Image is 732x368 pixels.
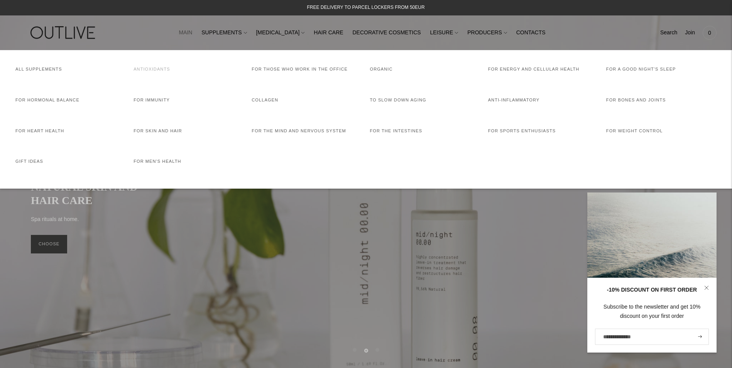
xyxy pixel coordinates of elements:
font: SUPPLEMENTS [201,29,242,37]
span: 0 [704,27,715,38]
font: [MEDICAL_DATA] [256,29,299,37]
a: LEISURE [430,24,458,41]
a: Join [685,24,695,41]
a: CONTACTS [516,24,546,41]
div: -10% DISCOUNT ON FIRST ORDER [595,285,709,295]
a: DECORATIVE COSMETICS [352,24,421,41]
a: [MEDICAL_DATA] [256,24,304,41]
img: OUTLIVE [15,19,112,46]
a: Search [660,24,677,41]
a: HAIR CARE [314,24,343,41]
font: PRODUCERS [467,29,502,37]
a: MAIN [179,24,192,41]
a: PRODUCERS [467,24,507,41]
div: FREE DELIVERY TO PARCEL LOCKERS FROM 50EUR [307,3,424,12]
div: Subscribe to the newsletter and get 10% discount on your first order [595,302,709,321]
a: SUPPLEMENTS [201,24,247,41]
a: 0 [703,24,717,41]
font: LEISURE [430,29,453,37]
